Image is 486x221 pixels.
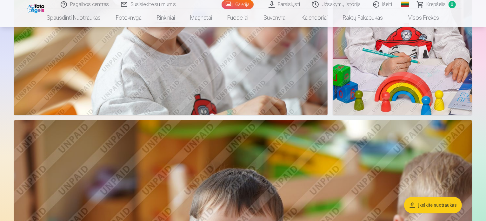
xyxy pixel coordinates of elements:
a: Raktų pakabukas [336,9,391,27]
span: Krepšelis [427,1,446,8]
a: Visos prekės [391,9,447,27]
span: 0 [449,1,456,8]
a: Spausdinti nuotraukas [39,9,109,27]
a: Kalendoriai [294,9,336,27]
a: Fotoknyga [109,9,150,27]
a: Magnetai [183,9,220,27]
img: /fa2 [27,3,46,13]
a: Suvenyrai [256,9,294,27]
button: Įkelkite nuotraukas [404,197,462,213]
a: Puodeliai [220,9,256,27]
a: Rinkiniai [150,9,183,27]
